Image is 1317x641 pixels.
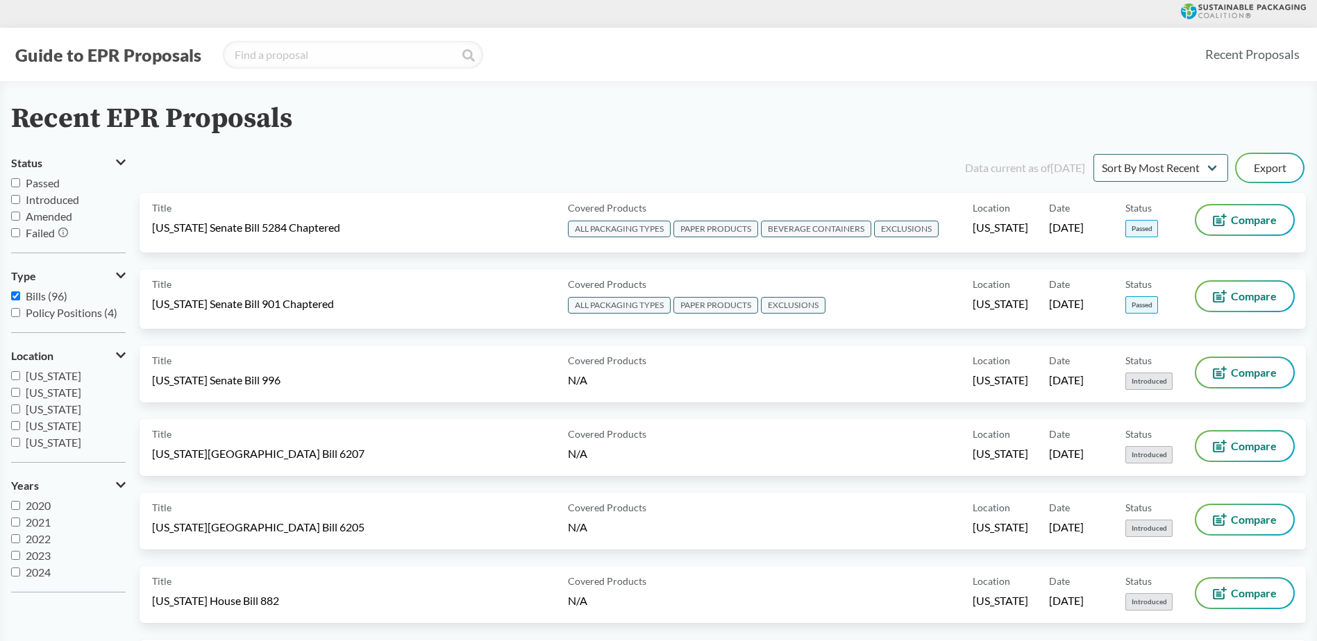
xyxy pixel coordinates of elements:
span: Title [152,277,171,291]
span: Compare [1231,514,1277,525]
button: Years [11,474,126,497]
span: [US_STATE] [973,220,1028,235]
span: Covered Products [568,427,646,441]
span: Title [152,500,171,515]
span: Compare [1231,588,1277,599]
button: Compare [1196,205,1293,234]
input: 2024 [11,567,20,576]
button: Status [11,151,126,175]
span: ALL PACKAGING TYPES [568,297,671,314]
input: [US_STATE] [11,388,20,397]
span: Date [1049,574,1070,588]
span: BEVERAGE CONTAINERS [761,221,871,237]
span: Introduced [1125,520,1173,537]
span: N/A [568,373,587,386]
span: PAPER PRODUCTS [673,297,758,314]
span: Introduced [1125,446,1173,463]
input: 2020 [11,501,20,510]
span: Type [11,270,36,282]
span: Location [973,200,1010,215]
input: Failed [11,228,20,237]
span: Compare [1231,441,1277,452]
span: Covered Products [568,200,646,215]
span: [US_STATE] Senate Bill 5284 Chaptered [152,220,340,235]
span: Compare [1231,214,1277,225]
span: Status [1125,574,1152,588]
span: Date [1049,427,1070,441]
button: Compare [1196,282,1293,311]
span: 2024 [26,565,51,579]
input: [US_STATE] [11,438,20,447]
input: 2021 [11,518,20,527]
span: [DATE] [1049,520,1084,535]
span: Covered Products [568,500,646,515]
span: Title [152,427,171,441]
span: [US_STATE] Senate Bill 901 Chaptered [152,296,334,311]
span: N/A [568,447,587,460]
span: [US_STATE] Senate Bill 996 [152,373,280,388]
input: Policy Positions (4) [11,308,20,317]
span: Amended [26,210,72,223]
span: Compare [1231,291,1277,302]
span: Failed [26,226,55,239]
span: Status [1125,200,1152,215]
button: Compare [1196,579,1293,608]
span: Location [11,350,53,362]
input: Introduced [11,195,20,204]
span: [US_STATE] [26,402,81,416]
span: [US_STATE] House Bill 882 [152,593,279,608]
span: Status [1125,500,1152,515]
h2: Recent EPR Proposals [11,103,292,135]
span: EXCLUSIONS [874,221,939,237]
div: Data current as of [DATE] [965,160,1085,176]
span: [US_STATE] [973,520,1028,535]
span: [DATE] [1049,220,1084,235]
span: [US_STATE] [26,436,81,449]
span: Location [973,277,1010,291]
a: Recent Proposals [1199,39,1306,70]
button: Guide to EPR Proposals [11,44,205,66]
span: 2023 [26,549,51,562]
button: Export [1236,154,1303,182]
span: Years [11,479,39,492]
span: Covered Products [568,277,646,291]
span: [DATE] [1049,296,1084,311]
input: [US_STATE] [11,404,20,413]
span: Date [1049,200,1070,215]
span: N/A [568,520,587,533]
span: Title [152,574,171,588]
span: [US_STATE] [973,296,1028,311]
span: Location [973,574,1010,588]
span: Location [973,500,1010,515]
span: ALL PACKAGING TYPES [568,221,671,237]
span: 2022 [26,532,51,545]
span: [DATE] [1049,593,1084,608]
span: Introduced [26,193,79,206]
span: Status [1125,277,1152,291]
span: Status [1125,353,1152,368]
input: 2023 [11,551,20,560]
span: [US_STATE] [973,373,1028,388]
span: Title [152,353,171,368]
span: Date [1049,277,1070,291]
button: Type [11,264,126,288]
span: 2021 [26,515,51,529]
span: Date [1049,353,1070,368]
input: 2022 [11,534,20,543]
span: Date [1049,500,1070,515]
span: Passed [1125,220,1158,237]
span: PAPER PRODUCTS [673,221,758,237]
span: [US_STATE] [26,369,81,382]
span: Compare [1231,367,1277,378]
input: Find a proposal [223,41,483,69]
span: Introduced [1125,593,1173,610]
span: Bills (96) [26,289,67,302]
input: Passed [11,178,20,187]
span: Introduced [1125,373,1173,390]
button: Compare [1196,358,1293,387]
span: Covered Products [568,353,646,368]
span: EXCLUSIONS [761,297,825,314]
button: Compare [1196,431,1293,461]
input: Bills (96) [11,291,20,300]
span: Covered Products [568,574,646,588]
